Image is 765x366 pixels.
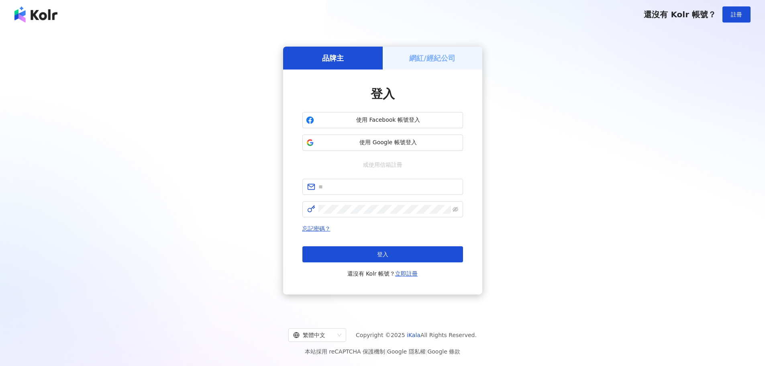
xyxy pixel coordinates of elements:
[356,330,477,340] span: Copyright © 2025 All Rights Reserved.
[347,269,418,278] span: 還沒有 Kolr 帳號？
[293,329,334,341] div: 繁體中文
[377,251,388,258] span: 登入
[302,135,463,151] button: 使用 Google 帳號登入
[644,10,716,19] span: 還沒有 Kolr 帳號？
[722,6,751,22] button: 註冊
[387,348,426,355] a: Google 隱私權
[14,6,57,22] img: logo
[357,160,408,169] span: 或使用信箱註冊
[395,270,418,277] a: 立即註冊
[409,53,455,63] h5: 網紅/經紀公司
[302,225,330,232] a: 忘記密碼？
[305,347,460,356] span: 本站採用 reCAPTCHA 保護機制
[453,207,458,212] span: eye-invisible
[385,348,387,355] span: |
[317,116,459,124] span: 使用 Facebook 帳號登入
[427,348,460,355] a: Google 條款
[302,246,463,262] button: 登入
[317,139,459,147] span: 使用 Google 帳號登入
[322,53,344,63] h5: 品牌主
[731,11,742,18] span: 註冊
[302,112,463,128] button: 使用 Facebook 帳號登入
[371,87,395,101] span: 登入
[426,348,428,355] span: |
[407,332,420,338] a: iKala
